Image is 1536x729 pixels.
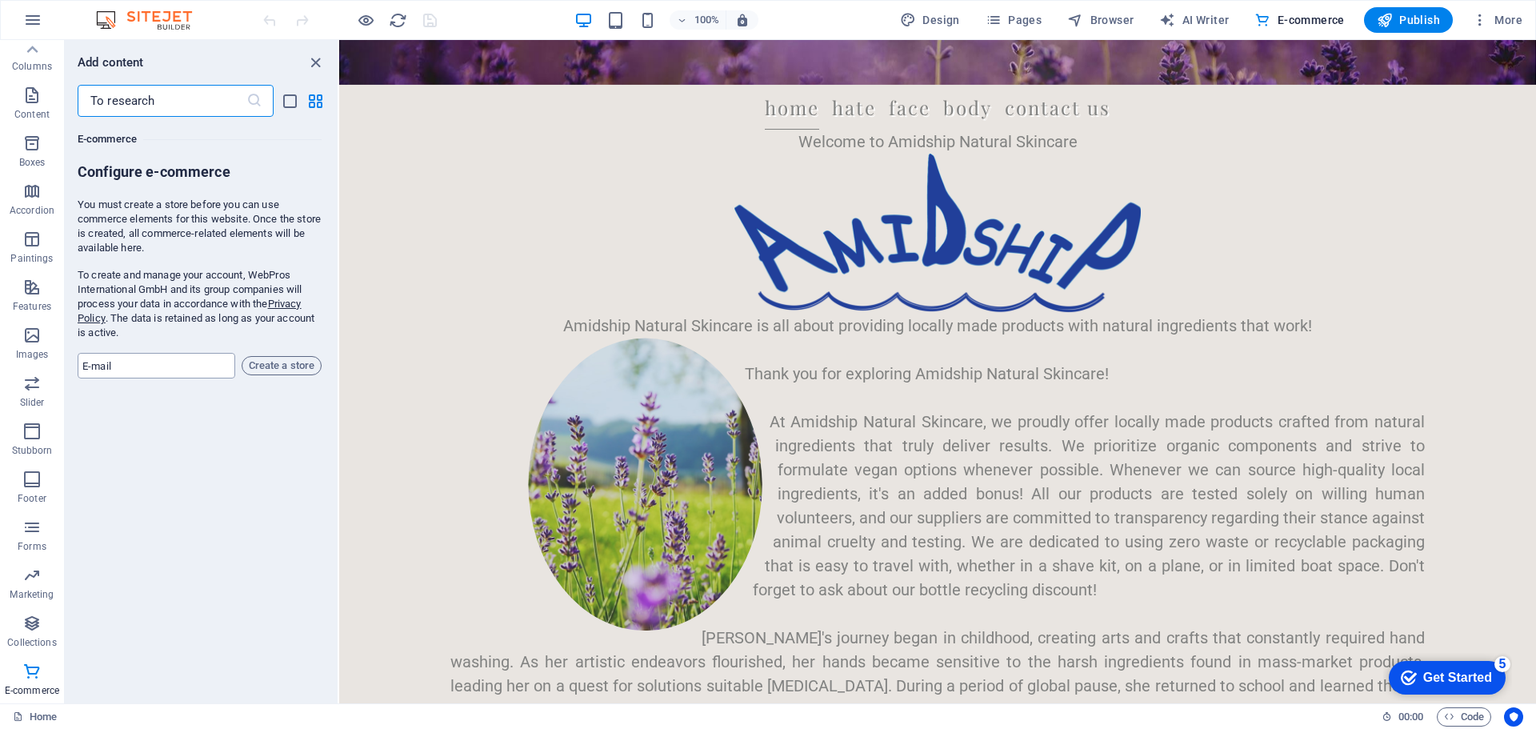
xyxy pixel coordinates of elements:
button: Publish [1364,7,1453,33]
font: Code [1461,711,1484,723]
font: 00:00 [1398,711,1423,723]
font: Forms [18,541,46,552]
button: Create a store [242,356,322,375]
img: Editor Logo [92,10,212,30]
font: E-commerce [5,685,59,696]
font: Publish [1399,14,1440,26]
font: AI Writer [1182,14,1230,26]
font: More [1494,14,1522,26]
font: E-commerce [78,133,137,145]
font: 100% [694,14,719,26]
h6: Session duration [1382,707,1424,727]
font: Stubborn [12,445,53,456]
font: Boxes [19,157,46,168]
button: close panel [306,53,325,72]
font: To create and manage your account, WebPros International GmbH and its group companies will proces... [78,269,302,310]
font: Columns [12,61,52,72]
input: E-mail [78,353,235,379]
button: grid view [306,91,325,110]
font: Accordion [10,205,54,216]
input: To research [78,85,246,117]
button: Pages [979,7,1048,33]
font: Add content [78,55,144,70]
button: 100% [670,10,726,30]
font: Home [30,711,57,723]
font: E-commerce [1278,14,1345,26]
button: Code [1437,707,1491,727]
font: Footer [18,493,46,504]
font: Create a store [249,359,314,371]
div: Get Started 5 items remaining, 0% complete [6,8,122,42]
a: Privacy Policy [78,298,302,324]
font: Content [14,109,50,120]
font: Images [16,349,49,360]
font: Marketing [10,589,54,600]
button: Browser [1061,7,1140,33]
font: 5 [116,4,123,18]
font: You must create a store before you can use commerce elements for this website. Once the store is ... [78,198,321,254]
i: Refresh the page [389,11,407,30]
div: Design (Ctrl+Alt+Y) [894,7,966,33]
font: Paintings [10,253,53,264]
font: . The data is retained as long as your account is active. [78,312,314,338]
font: Get Started [40,18,109,31]
font: Design [922,14,959,26]
font: Configure e-commerce [78,163,230,180]
button: More [1466,7,1529,33]
button: AI Writer [1153,7,1235,33]
font: Features [13,301,51,312]
font: Browser [1090,14,1134,26]
button: list-view [280,91,299,110]
button: Design [894,7,966,33]
a: Click to cancel the selection. Double-click to open Pages. [13,707,57,727]
button: reload [388,10,407,30]
font: Collections [7,637,56,648]
button: Click here to exit Preview mode and continue editing. [356,10,375,30]
button: Usercentrics [1504,707,1523,727]
button: E-commerce [1248,7,1350,33]
i: When resizing, automatically adjust the zoom level based on the selected device. [735,13,750,27]
font: Pages [1008,14,1042,26]
font: Slider [20,397,45,408]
